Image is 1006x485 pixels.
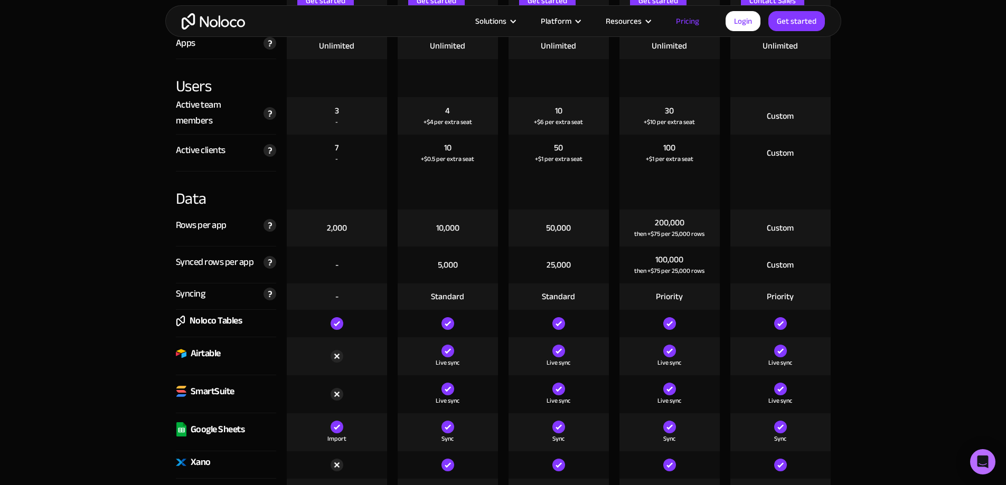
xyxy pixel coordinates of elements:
div: - [335,117,338,127]
div: Solutions [462,14,528,28]
div: Sync [663,433,675,444]
div: Sync [552,433,565,444]
div: 10 [444,142,452,154]
div: Live sync [436,395,459,406]
div: +$0.5 per extra seat [421,154,474,164]
div: Unlimited [652,40,687,52]
div: Live sync [436,357,459,368]
div: Unlimited [430,40,465,52]
div: Google Sheets [191,422,245,438]
div: Custom [767,259,794,271]
a: home [182,13,245,30]
div: 30 [665,105,674,117]
div: Solutions [475,14,506,28]
div: Import [327,433,346,444]
div: Live sync [768,357,792,368]
div: Xano [191,454,211,470]
div: +$4 per extra seat [424,117,472,127]
a: Get started [768,11,825,31]
div: then +$75 per 25,000 rows [634,229,704,239]
div: 50 [554,142,563,154]
div: Resources [593,14,663,28]
div: Resources [606,14,642,28]
div: Sync [441,433,454,444]
div: Unlimited [763,40,798,52]
div: Live sync [547,395,570,406]
div: +$1 per extra seat [646,154,693,164]
a: Pricing [663,14,712,28]
div: Unlimited [541,40,576,52]
div: 10 [555,105,562,117]
div: Active team members [176,97,258,129]
div: Standard [431,291,464,302]
div: +$10 per extra seat [644,117,695,127]
div: Live sync [768,395,792,406]
div: 7 [335,142,339,154]
div: - [335,291,339,302]
div: Priority [656,291,683,302]
div: 100,000 [655,254,683,265]
div: 3 [335,105,339,117]
div: Platform [528,14,593,28]
div: Custom [767,147,794,159]
div: 50,000 [546,222,571,234]
div: Syncing [176,286,205,302]
div: Unlimited [319,40,354,52]
div: SmartSuite [191,384,234,400]
div: Rows per app [176,217,227,233]
div: Platform [541,14,571,28]
div: +$1 per extra seat [535,154,582,164]
div: 100 [663,142,675,154]
div: Live sync [657,357,681,368]
div: Live sync [547,357,570,368]
div: 200,000 [655,217,684,229]
div: +$6 per extra seat [534,117,583,127]
div: Synced rows per app [176,254,254,270]
a: Login [726,11,760,31]
div: 25,000 [547,259,571,271]
div: Noloco Tables [190,313,242,329]
div: Data [176,172,276,210]
div: 5,000 [438,259,458,271]
div: Airtable [191,346,221,362]
div: Active clients [176,142,225,158]
div: 4 [445,105,450,117]
div: 10,000 [436,222,459,234]
div: - [335,259,339,271]
div: Open Intercom Messenger [970,449,995,474]
div: Custom [767,110,794,122]
div: Users [176,59,276,97]
div: Priority [767,291,794,302]
div: Custom [767,222,794,234]
div: - [335,154,338,164]
div: then +$75 per 25,000 rows [634,265,704,276]
div: Live sync [657,395,681,406]
div: 2,000 [327,222,347,234]
div: Sync [774,433,786,444]
div: Apps [176,35,195,51]
div: Standard [542,291,575,302]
